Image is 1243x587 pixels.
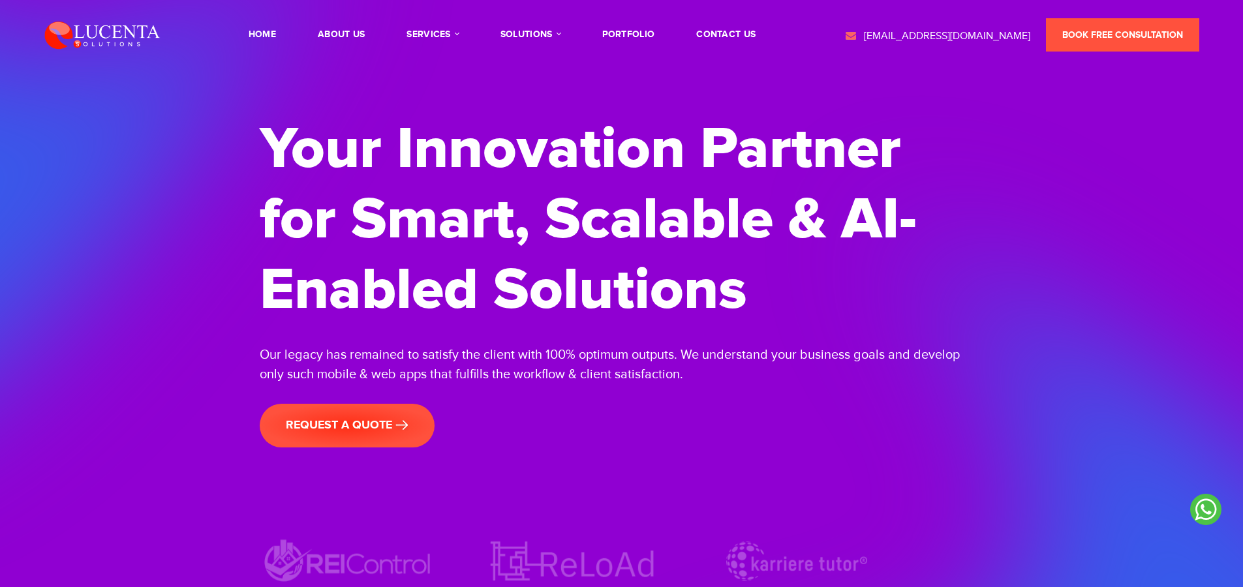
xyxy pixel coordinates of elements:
img: ReLoAd [484,535,660,587]
a: contact us [696,30,756,39]
a: services [407,30,458,39]
a: [EMAIL_ADDRESS][DOMAIN_NAME] [844,29,1030,44]
h1: Your Innovation Partner for Smart, Scalable & AI-Enabled Solutions [260,114,984,325]
a: portfolio [602,30,655,39]
a: request a quote [260,404,435,447]
div: Our legacy has remained to satisfy the client with 100% optimum outputs. We understand your busin... [260,345,984,384]
img: banner-arrow.png [395,420,408,430]
img: Karriere tutor [709,535,885,587]
img: Lucenta Solutions [44,20,161,50]
a: solutions [500,30,560,39]
span: request a quote [286,418,408,432]
a: About Us [318,30,365,39]
span: Book Free Consultation [1062,29,1183,40]
a: Book Free Consultation [1046,18,1199,52]
img: REIControl [260,535,436,587]
a: Home [249,30,276,39]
